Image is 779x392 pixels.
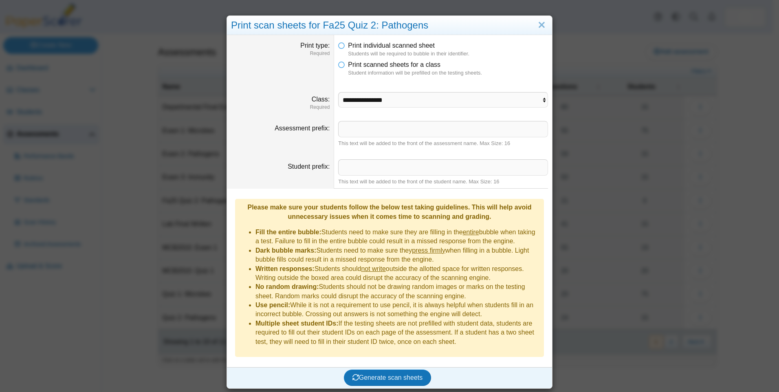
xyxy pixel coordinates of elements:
[255,265,315,272] b: Written responses:
[352,374,423,381] span: Generate scan sheets
[255,229,321,236] b: Fill the entire bubble:
[412,247,445,254] u: press firmly
[247,204,531,220] b: Please make sure your students follow the below test taking guidelines. This will help avoid unne...
[255,320,339,327] b: Multiple sheet student IDs:
[535,18,548,32] a: Close
[463,229,479,236] u: entire
[227,16,552,35] div: Print scan sheets for Fa25 Quiz 2: Pathogens
[255,282,540,301] li: Students should not be drawing random images or marks on the testing sheet. Random marks could di...
[348,42,435,49] span: Print individual scanned sheet
[255,228,540,246] li: Students need to make sure they are filling in the bubble when taking a test. Failure to fill in ...
[344,370,431,386] button: Generate scan sheets
[348,69,548,77] dfn: Student information will be prefilled on the testing sheets.
[275,125,330,132] label: Assessment prefix
[348,61,440,68] span: Print scanned sheets for a class
[288,163,330,170] label: Student prefix
[255,302,290,308] b: Use pencil:
[338,140,548,147] div: This text will be added to the front of the assessment name. Max Size: 16
[231,50,330,57] dfn: Required
[255,319,540,346] li: If the testing sheets are not prefilled with student data, students are required to fill out thei...
[255,264,540,283] li: Students should outside the allotted space for written responses. Writing outside the boxed area ...
[361,265,385,272] u: not write
[348,50,548,57] dfn: Students will be required to bubble in their identifier.
[338,178,548,185] div: This text will be added to the front of the student name. Max Size: 16
[255,246,540,264] li: Students need to make sure they when filling in a bubble. Light bubble fills could result in a mi...
[312,96,330,103] label: Class
[255,283,319,290] b: No random drawing:
[231,104,330,111] dfn: Required
[255,247,316,254] b: Dark bubble marks:
[255,301,540,319] li: While it is not a requirement to use pencil, it is always helpful when students fill in an incorr...
[300,42,330,49] label: Print type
